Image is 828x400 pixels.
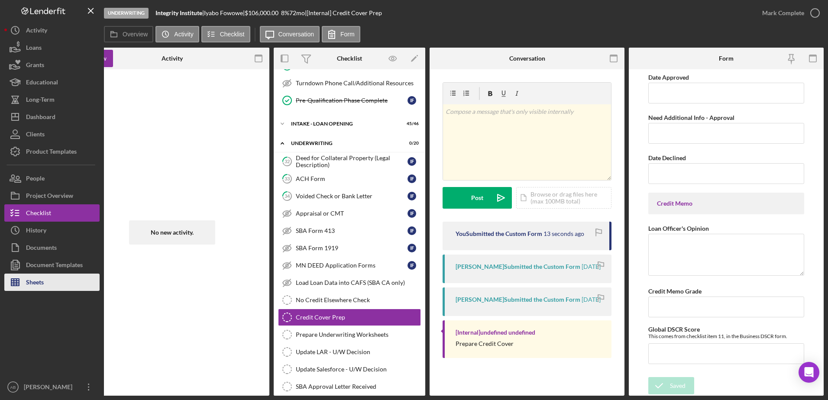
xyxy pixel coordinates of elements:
[4,56,100,74] button: Grants
[104,26,153,42] button: Overview
[337,55,362,62] div: Checklist
[4,74,100,91] button: Educational
[582,296,601,303] time: 2025-08-05 16:22
[278,291,421,309] a: No Credit Elsewhere Check
[582,263,601,270] time: 2025-08-05 16:27
[278,274,421,291] a: Load Loan Data into CAFS (SBA CA only)
[408,226,416,235] div: I F
[296,97,408,104] div: Pre-Qualification Phase Complete
[657,200,796,207] div: Credit Memo
[4,22,100,39] button: Activity
[278,378,421,395] a: SBA Approval Letter Received
[648,74,689,81] label: Date Approved
[403,141,419,146] div: 0 / 20
[648,225,709,232] label: Loan Officer's Opinion
[408,96,416,105] div: I F
[4,204,100,222] button: Checklist
[296,314,420,321] div: Credit Cover Prep
[289,10,305,16] div: 72 mo
[296,227,408,234] div: SBA Form 413
[296,80,420,87] div: Turndown Phone Call/Additional Resources
[296,348,420,355] div: Update LAR - U/W Decision
[762,4,804,22] div: Mark Complete
[278,187,421,205] a: 34Voided Check or Bank LetterIF
[201,26,250,42] button: Checklist
[403,121,419,126] div: 45 / 46
[26,74,58,93] div: Educational
[278,92,421,109] a: Pre-Qualification Phase CompleteIF
[4,222,100,239] button: History
[26,239,57,258] div: Documents
[296,383,420,390] div: SBA Approval Letter Received
[174,31,193,38] label: Activity
[278,239,421,257] a: SBA Form 1919IF
[648,377,694,394] button: Saved
[456,230,542,237] div: You Submitted the Custom Form
[220,31,245,38] label: Checklist
[471,187,483,209] div: Post
[285,158,290,164] tspan: 32
[408,209,416,218] div: I F
[296,193,408,200] div: Voided Check or Bank Letter
[104,8,149,19] div: Underwriting
[543,230,584,237] time: 2025-08-20 00:18
[260,26,320,42] button: Conversation
[509,55,545,62] div: Conversation
[26,204,51,224] div: Checklist
[4,39,100,56] a: Loans
[296,297,420,303] div: No Credit Elsewhere Check
[305,10,382,16] div: | [Internal] Credit Cover Prep
[4,108,100,126] button: Dashboard
[408,174,416,183] div: I F
[648,114,734,121] label: Need Additional Info - Approval
[296,279,420,286] div: Load Loan Data into CAFS (SBA CA only)
[322,26,360,42] button: Form
[4,91,100,108] button: Long-Term
[278,153,421,170] a: 32Deed for Collateral Property (Legal Description)IF
[4,378,100,396] button: AB[PERSON_NAME]
[278,326,421,343] a: Prepare Underwriting Worksheets
[162,55,183,62] div: Activity
[4,170,100,187] button: People
[278,222,421,239] a: SBA Form 413IF
[26,170,45,189] div: People
[799,362,819,383] div: Open Intercom Messenger
[4,187,100,204] a: Project Overview
[4,274,100,291] button: Sheets
[26,56,44,76] div: Grants
[26,222,46,241] div: History
[456,340,514,347] div: Prepare Credit Cover
[278,205,421,222] a: Appraisal or CMTIF
[648,154,686,161] label: Date Declined
[296,155,408,168] div: Deed for Collateral Property (Legal Description)
[26,126,45,145] div: Clients
[285,176,290,181] tspan: 33
[245,10,281,16] div: $106,000.00
[296,262,408,269] div: MN DEED Application Forms
[408,192,416,200] div: I F
[291,141,397,146] div: UNDERWRITING
[648,287,702,295] label: Credit Memo Grade
[296,245,408,252] div: SBA Form 1919
[4,256,100,274] button: Document Templates
[4,126,100,143] button: Clients
[754,4,824,22] button: Mark Complete
[456,329,535,336] div: [Internal] undefined undefined
[648,326,700,333] label: Global DSCR Score
[408,157,416,166] div: I F
[129,220,215,245] div: No new activity.
[4,143,100,160] a: Product Templates
[408,244,416,252] div: I F
[456,263,580,270] div: [PERSON_NAME] Submitted the Custom Form
[291,121,397,126] div: INTAKE - LOAN OPENING
[281,10,289,16] div: 8 %
[278,170,421,187] a: 33ACH FormIF
[26,39,42,58] div: Loans
[4,239,100,256] button: Documents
